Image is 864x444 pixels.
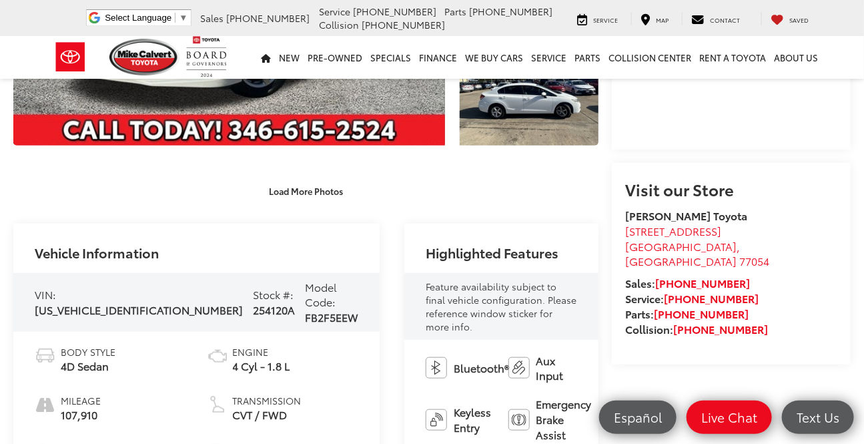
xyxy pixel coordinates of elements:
[35,286,56,302] span: VIN:
[528,36,571,79] a: Service
[625,253,737,268] span: [GEOGRAPHIC_DATA]
[790,15,809,24] span: Saved
[354,5,437,18] span: [PHONE_NUMBER]
[233,359,290,374] span: 4 Cyl - 1.8 L
[625,321,768,337] strong: Collision:
[594,15,618,24] span: Service
[625,208,747,223] strong: [PERSON_NAME] Toyota
[426,409,447,431] img: Keyless Entry
[233,345,290,359] span: Engine
[35,302,243,317] span: [US_VEHICLE_IDENTIFICATION_NUMBER]
[35,394,54,413] i: mileage icon
[568,12,628,25] a: Service
[673,321,768,337] a: [PHONE_NUMBER]
[470,5,553,18] span: [PHONE_NUMBER]
[305,279,337,310] span: Model Code:
[260,180,352,203] button: Load More Photos
[625,180,837,198] h2: Visit our Store
[625,238,737,254] span: [GEOGRAPHIC_DATA]
[508,409,530,431] img: Emergency Brake Assist
[625,238,769,269] span: ,
[605,36,696,79] a: Collision Center
[508,357,530,379] img: Aux Input
[761,12,819,25] a: My Saved Vehicles
[655,275,750,290] a: [PHONE_NUMBER]
[771,36,823,79] a: About Us
[687,401,772,434] a: Live Chat
[790,409,846,425] span: Text Us
[631,12,679,25] a: Map
[227,11,310,25] span: [PHONE_NUMBER]
[45,35,95,79] img: Toyota
[696,36,771,79] a: Rent a Toyota
[607,409,669,425] span: Español
[625,223,721,238] span: [STREET_ADDRESS]
[445,5,467,18] span: Parts
[105,13,187,23] a: Select Language​
[362,18,446,31] span: [PHONE_NUMBER]
[739,253,769,268] span: 77054
[711,15,741,24] span: Contact
[454,361,509,376] span: Bluetooth®
[416,36,462,79] a: Finance
[599,401,677,434] a: Español
[426,357,447,379] img: Bluetooth®
[305,309,358,324] span: FB2F5EEW
[105,13,171,23] span: Select Language
[536,397,592,443] span: Emergency Brake Assist
[460,41,599,146] a: Expand Photo 3
[320,18,360,31] span: Collision
[625,275,750,290] strong: Sales:
[571,36,605,79] a: Parts
[35,245,159,260] h2: Vehicle Information
[625,223,769,269] a: [STREET_ADDRESS] [GEOGRAPHIC_DATA],[GEOGRAPHIC_DATA] 77054
[426,245,558,260] h2: Highlighted Features
[61,394,101,407] span: Mileage
[61,345,115,359] span: Body Style
[657,15,669,24] span: Map
[233,394,302,407] span: Transmission
[276,36,304,79] a: New
[258,36,276,79] a: Home
[426,280,576,333] span: Feature availability subject to final vehicle configuration. Please reference window sticker for ...
[462,36,528,79] a: WE BUY CARS
[625,306,749,321] strong: Parts:
[536,353,578,384] span: Aux Input
[61,359,115,374] span: 4D Sedan
[253,286,294,302] span: Stock #:
[682,12,751,25] a: Contact
[304,36,367,79] a: Pre-Owned
[320,5,351,18] span: Service
[179,13,187,23] span: ▼
[253,302,295,317] span: 254120A
[458,39,600,146] img: 2014 Honda Civic LX
[454,405,495,435] span: Keyless Entry
[782,401,854,434] a: Text Us
[695,409,764,425] span: Live Chat
[664,290,759,306] a: [PHONE_NUMBER]
[625,290,759,306] strong: Service:
[201,11,224,25] span: Sales
[625,32,837,132] iframe: Finance Tool
[233,407,302,423] span: CVT / FWD
[61,407,101,423] span: 107,910
[654,306,749,321] a: [PHONE_NUMBER]
[109,39,180,75] img: Mike Calvert Toyota
[367,36,416,79] a: Specials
